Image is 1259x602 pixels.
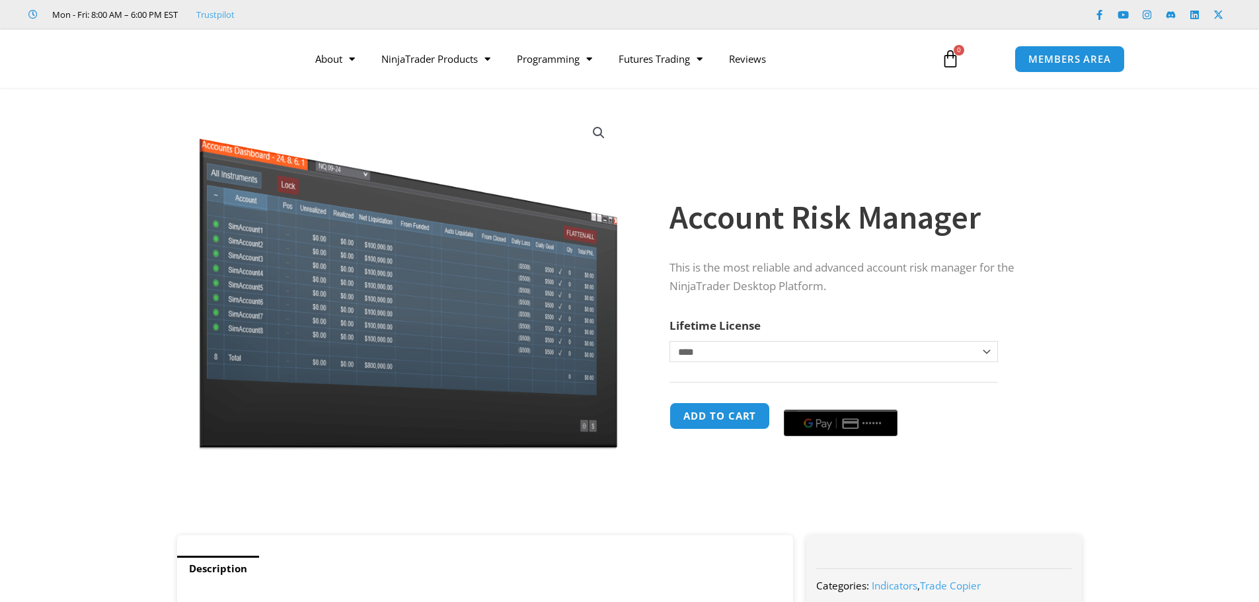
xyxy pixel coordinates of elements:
button: Add to cart [669,402,770,430]
nav: Menu [302,44,926,74]
a: About [302,44,368,74]
a: MEMBERS AREA [1014,46,1125,73]
a: Trade Copier [920,579,981,592]
a: NinjaTrader Products [368,44,504,74]
span: , [872,579,981,592]
button: Buy with GPay [784,410,897,436]
span: MEMBERS AREA [1028,54,1111,64]
span: Categories: [816,579,869,592]
span: 0 [954,45,964,56]
a: Reviews [716,44,779,74]
a: Description [177,556,259,582]
p: This is the most reliable and advanced account risk manager for the NinjaTrader Desktop Platform. [669,258,1055,297]
a: Programming [504,44,605,74]
h1: Account Risk Manager [669,194,1055,241]
a: Futures Trading [605,44,716,74]
label: Lifetime License [669,318,761,333]
span: Mon - Fri: 8:00 AM – 6:00 PM EST [49,7,178,22]
a: Indicators [872,579,917,592]
a: View full-screen image gallery [587,121,611,145]
a: 0 [921,40,979,78]
text: •••••• [862,419,882,428]
img: LogoAI | Affordable Indicators – NinjaTrader [134,35,276,83]
img: Screenshot 2024-08-26 15462845454 [196,111,621,449]
iframe: Secure payment input frame [781,400,900,402]
a: Trustpilot [196,7,235,22]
